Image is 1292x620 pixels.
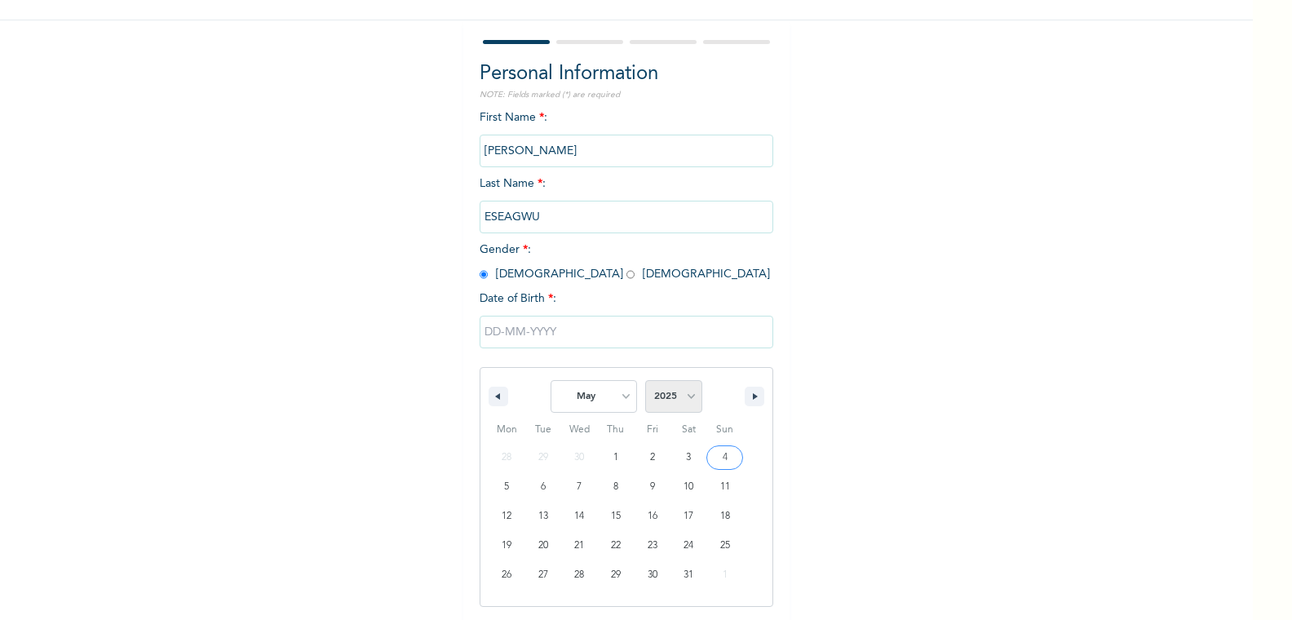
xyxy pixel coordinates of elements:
span: Tue [525,417,562,443]
span: 2 [650,443,655,472]
span: Last Name : [480,178,773,223]
button: 11 [706,472,743,502]
button: 19 [489,531,525,560]
input: Enter your last name [480,201,773,233]
span: 29 [611,560,621,590]
span: 15 [611,502,621,531]
span: Gender : [DEMOGRAPHIC_DATA] [DEMOGRAPHIC_DATA] [480,244,770,280]
button: 30 [634,560,670,590]
input: Enter your first name [480,135,773,167]
button: 16 [634,502,670,531]
span: 3 [686,443,691,472]
button: 6 [525,472,562,502]
span: 31 [684,560,693,590]
span: 22 [611,531,621,560]
button: 9 [634,472,670,502]
button: 10 [670,472,707,502]
button: 29 [598,560,635,590]
span: 12 [502,502,511,531]
button: 14 [561,502,598,531]
span: 1 [613,443,618,472]
button: 4 [706,443,743,472]
button: 2 [634,443,670,472]
span: 17 [684,502,693,531]
button: 5 [489,472,525,502]
span: Date of Birth : [480,290,556,308]
span: 27 [538,560,548,590]
button: 27 [525,560,562,590]
button: 3 [670,443,707,472]
button: 23 [634,531,670,560]
span: 16 [648,502,657,531]
button: 28 [561,560,598,590]
span: 18 [720,502,730,531]
span: Thu [598,417,635,443]
span: Fri [634,417,670,443]
p: NOTE: Fields marked (*) are required [480,89,773,101]
span: 26 [502,560,511,590]
button: 15 [598,502,635,531]
span: 6 [541,472,546,502]
span: 9 [650,472,655,502]
span: 4 [723,443,728,472]
span: Sun [706,417,743,443]
button: 8 [598,472,635,502]
span: Sat [670,417,707,443]
span: 28 [574,560,584,590]
span: 24 [684,531,693,560]
h2: Personal Information [480,60,773,89]
button: 1 [598,443,635,472]
button: 24 [670,531,707,560]
button: 20 [525,531,562,560]
span: 23 [648,531,657,560]
button: 12 [489,502,525,531]
button: 21 [561,531,598,560]
span: 11 [720,472,730,502]
span: First Name : [480,112,773,157]
button: 26 [489,560,525,590]
button: 7 [561,472,598,502]
input: DD-MM-YYYY [480,316,773,348]
span: 25 [720,531,730,560]
span: 19 [502,531,511,560]
button: 22 [598,531,635,560]
button: 18 [706,502,743,531]
button: 31 [670,560,707,590]
span: 14 [574,502,584,531]
span: Wed [561,417,598,443]
span: 21 [574,531,584,560]
span: 13 [538,502,548,531]
span: 20 [538,531,548,560]
span: 10 [684,472,693,502]
span: 5 [504,472,509,502]
span: 30 [648,560,657,590]
button: 13 [525,502,562,531]
button: 17 [670,502,707,531]
button: 25 [706,531,743,560]
span: 7 [577,472,582,502]
span: 8 [613,472,618,502]
span: Mon [489,417,525,443]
